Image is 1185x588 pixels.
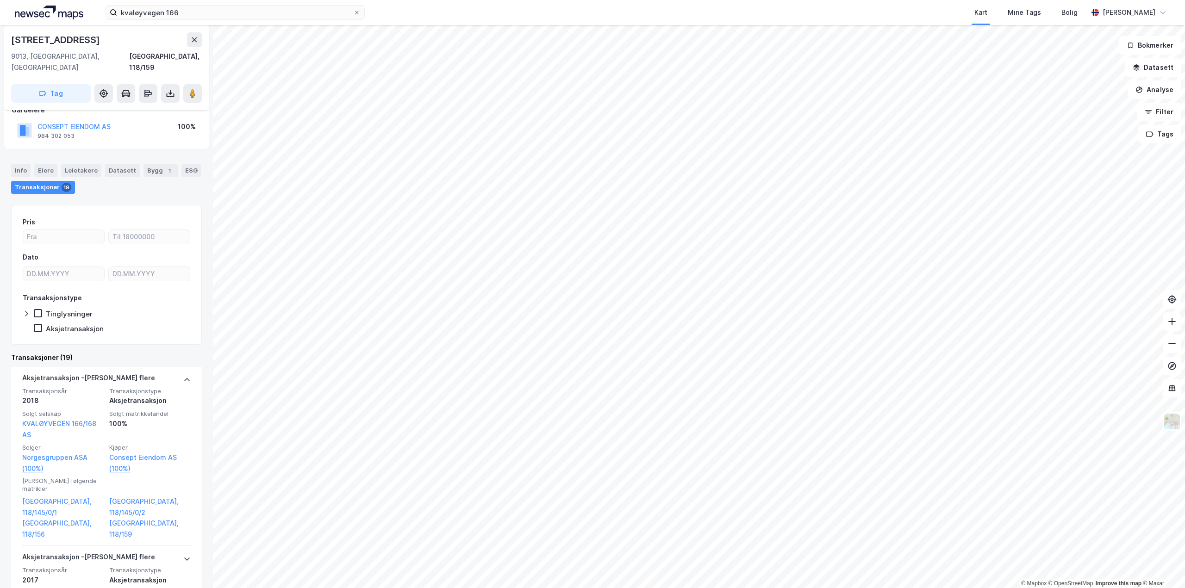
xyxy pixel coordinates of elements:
span: Selger [22,444,104,452]
input: DD.MM.YYYY [109,267,190,281]
a: [GEOGRAPHIC_DATA], 118/145/0/1 [22,496,104,518]
span: Transaksjonsår [22,387,104,395]
div: [PERSON_NAME] [1103,7,1155,18]
a: Norgesgruppen ASA (100%) [22,452,104,474]
a: [GEOGRAPHIC_DATA], 118/159 [109,518,191,540]
button: Analyse [1128,80,1181,99]
button: Bokmerker [1119,36,1181,55]
div: ESG [181,164,201,177]
a: Mapbox [1021,580,1047,587]
span: Transaksjonstype [109,387,191,395]
img: logo.a4113a55bc3d86da70a041830d287a7e.svg [15,6,83,19]
div: Pris [23,217,35,228]
a: [GEOGRAPHIC_DATA], 118/156 [22,518,104,540]
button: Datasett [1125,58,1181,77]
span: Kjøper [109,444,191,452]
div: Kart [974,7,987,18]
div: [STREET_ADDRESS] [11,32,102,47]
div: 2018 [22,395,104,406]
div: Info [11,164,31,177]
input: DD.MM.YYYY [23,267,104,281]
img: Z [1163,413,1181,430]
div: 9013, [GEOGRAPHIC_DATA], [GEOGRAPHIC_DATA] [11,51,129,73]
span: [PERSON_NAME] følgende matrikler [22,477,104,493]
span: Transaksjonstype [109,566,191,574]
div: Transaksjoner (19) [11,352,202,363]
div: Bolig [1061,7,1078,18]
span: Solgt selskap [22,410,104,418]
div: Transaksjonstype [23,292,82,303]
input: Søk på adresse, matrikkel, gårdeiere, leietakere eller personer [117,6,353,19]
div: 19 [62,183,71,192]
div: 100% [109,418,191,429]
div: Aksjetransaksjon [46,324,104,333]
span: Solgt matrikkelandel [109,410,191,418]
div: 1 [165,166,174,175]
div: Leietakere [61,164,101,177]
div: Aksjetransaksjon [109,395,191,406]
div: 984 302 053 [37,132,75,140]
div: Tinglysninger [46,309,93,318]
div: Aksjetransaksjon - [PERSON_NAME] flere [22,551,155,566]
a: [GEOGRAPHIC_DATA], 118/145/0/2 [109,496,191,518]
div: Bygg [143,164,178,177]
iframe: Chat Widget [1139,544,1185,588]
a: KVALØYVEGEN 166/168 AS [22,420,96,439]
div: [GEOGRAPHIC_DATA], 118/159 [129,51,202,73]
input: Fra [23,230,104,244]
div: 100% [178,121,196,132]
div: Dato [23,252,38,263]
div: Kontrollprogram for chat [1139,544,1185,588]
input: Til 18000000 [109,230,190,244]
a: Improve this map [1096,580,1141,587]
div: Aksjetransaksjon [109,575,191,586]
div: Eiere [34,164,57,177]
a: OpenStreetMap [1048,580,1093,587]
div: Datasett [105,164,140,177]
span: Transaksjonsår [22,566,104,574]
div: Aksjetransaksjon - [PERSON_NAME] flere [22,372,155,387]
button: Tag [11,84,91,103]
div: Transaksjoner [11,181,75,194]
div: 2017 [22,575,104,586]
a: Consept Eiendom AS (100%) [109,452,191,474]
button: Tags [1138,125,1181,143]
button: Filter [1137,103,1181,121]
div: Mine Tags [1008,7,1041,18]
